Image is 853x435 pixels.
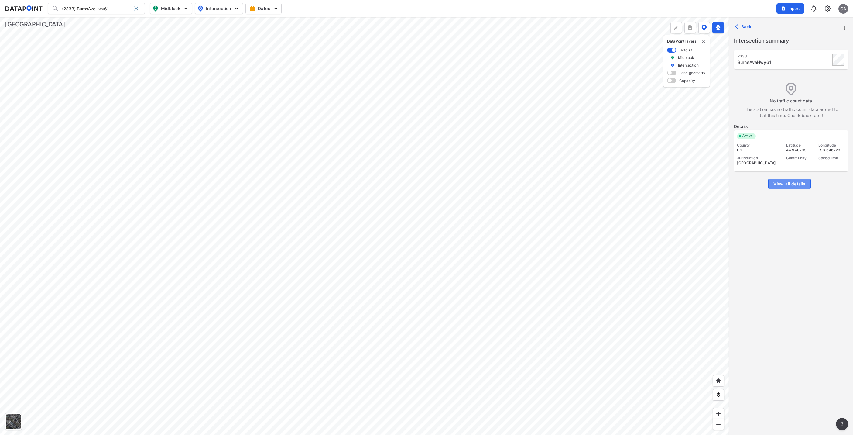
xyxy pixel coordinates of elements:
img: 8A77J+mXikMhHQAAAAASUVORK5CYII= [810,5,817,12]
span: Dates [251,5,278,12]
img: 5YPKRKmlfpI5mqlR8AD95paCi+0kK1fRFDJSaMmawlwaeJcJwk9O2fotCW5ve9gAAAAASUVORK5CYII= [273,5,279,12]
button: Intersection [195,3,243,14]
img: xqJnZQTG2JQi0x5lvmkeSNbbgIiQD62bqHG8IfrOzanD0FsRdYrij6fAAAAAElFTkSuQmCC [687,25,693,31]
div: -- [818,161,845,165]
p: DataPoint layers [667,39,706,44]
img: marker_Midblock.5ba75e30.svg [670,55,675,60]
div: County [737,143,781,148]
div: Clear search [131,4,141,13]
div: Zoom in [713,408,724,419]
div: Toggle basemap [5,413,22,430]
img: map_pin_int.54838e6b.svg [197,5,204,12]
button: more [684,22,696,33]
span: Midblock [152,5,188,12]
div: BurnsAveHwy61 [738,59,831,65]
span: Back [736,24,752,30]
img: ZvzfEJKXnyWIrJytrsY285QMwk63cM6Drc+sIAAAAASUVORK5CYII= [715,411,721,417]
img: +XpAUvaXAN7GudzAAAAAElFTkSuQmCC [715,378,721,384]
div: Speed limit [818,156,845,161]
div: -- [786,161,813,165]
button: External layers [712,22,724,33]
img: layers-active.d9e7dc51.svg [715,25,721,31]
div: Home [713,375,724,387]
div: 44.948795 [786,148,813,153]
span: ? [840,420,844,428]
label: Intersection [678,63,699,68]
label: Intersection summary [734,36,848,45]
label: Default [679,47,692,53]
label: This station has no traffic count data added to it at this time. Check back later! [742,106,840,119]
a: Import [776,5,807,11]
img: zeq5HYn9AnE9l6UmnFLPAAAAAElFTkSuQmCC [715,392,721,398]
img: MAAAAAElFTkSuQmCC [715,421,721,427]
label: Capacity [679,78,695,83]
img: map_pin_mid.602f9df1.svg [152,5,159,12]
div: Zoom out [713,419,724,430]
button: Dates [245,3,282,14]
div: US [737,148,781,153]
img: dataPointLogo.9353c09d.svg [5,5,43,12]
div: 2333 [738,54,831,59]
div: View my location [713,389,724,401]
button: delete [701,39,706,44]
button: Import [776,3,804,14]
div: Latitude [786,143,813,148]
div: [GEOGRAPHIC_DATA] [737,161,781,165]
button: more [836,418,848,430]
img: calendar-gold.39a51dde.svg [249,5,255,12]
label: No traffic count data [742,98,840,104]
div: Longitude [818,143,845,148]
div: Jurisdiction [737,156,781,161]
div: Polygon tool [670,22,682,33]
img: data-point-layers.37681fc9.svg [701,25,707,31]
div: Community [786,156,813,161]
button: Midblock [150,3,192,14]
span: Import [780,5,800,12]
span: Intersection [197,5,239,12]
img: file_add.62c1e8a2.svg [781,6,786,11]
div: [GEOGRAPHIC_DATA] [5,20,65,29]
span: View all details [773,181,805,187]
img: cids17cp3yIFEOpj3V8A9qJSH103uA521RftCD4eeui4ksIb+krbm5XvIjxD52OS6NWLn9gAAAAAElFTkSuQmCC [824,5,831,12]
input: Search [59,4,131,13]
label: Lane geometry [679,70,705,75]
img: 5YPKRKmlfpI5mqlR8AD95paCi+0kK1fRFDJSaMmawlwaeJcJwk9O2fotCW5ve9gAAAAASUVORK5CYII= [234,5,240,12]
img: marker_Intersection.6861001b.svg [670,63,675,68]
button: View all details [768,179,810,189]
div: OA [838,4,848,14]
div: -93.040723 [818,148,845,153]
button: more [840,23,850,33]
label: Midblock [678,55,694,60]
button: Back [734,22,754,32]
label: Details [734,123,848,129]
img: empty_data_icon.ba3c769f.svg [786,83,796,95]
img: +Dz8AAAAASUVORK5CYII= [673,25,679,31]
img: 5YPKRKmlfpI5mqlR8AD95paCi+0kK1fRFDJSaMmawlwaeJcJwk9O2fotCW5ve9gAAAAASUVORK5CYII= [183,5,189,12]
button: DataPoint layers [698,22,710,33]
img: close-external-leyer.3061a1c7.svg [701,39,706,44]
span: Active [740,133,756,139]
